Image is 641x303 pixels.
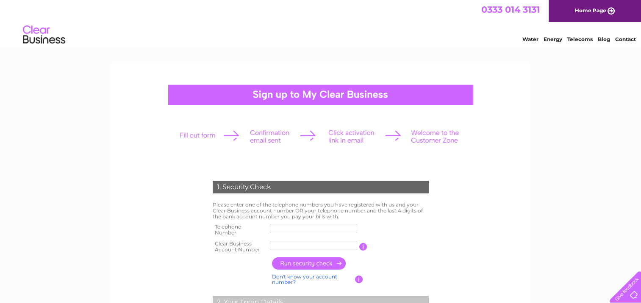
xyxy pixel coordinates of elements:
a: Telecoms [567,36,593,42]
a: Water [522,36,538,42]
a: Energy [544,36,562,42]
div: Clear Business is a trading name of Verastar Limited (registered in [GEOGRAPHIC_DATA] No. 3667643... [121,5,521,41]
a: 0333 014 3131 [481,4,540,15]
th: Telephone Number [211,221,268,238]
a: Don't know your account number? [272,273,337,286]
div: 1. Security Check [213,181,429,193]
a: Blog [598,36,610,42]
img: logo.png [22,22,66,48]
input: Information [359,243,367,251]
a: Contact [615,36,636,42]
td: Please enter one of the telephone numbers you have registered with us and your Clear Business acc... [211,200,431,221]
input: Information [355,275,363,283]
th: Clear Business Account Number [211,238,268,255]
